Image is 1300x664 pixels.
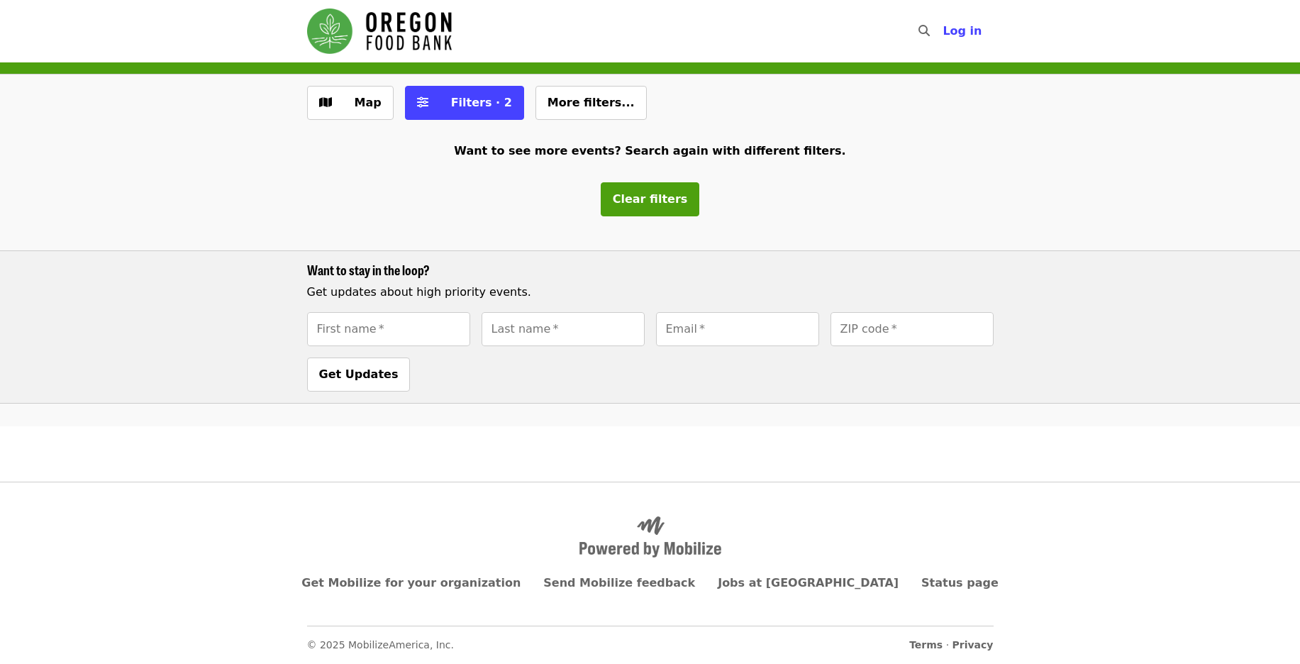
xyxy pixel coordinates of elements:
a: Terms [909,639,943,651]
button: Show map view [307,86,394,120]
a: Jobs at [GEOGRAPHIC_DATA] [718,576,899,590]
i: map icon [319,96,332,109]
button: Clear filters [601,182,700,216]
span: More filters... [548,96,635,109]
input: [object Object] [830,312,994,346]
nav: Primary footer navigation [307,575,994,592]
button: Filters (2 selected) [405,86,524,120]
img: Oregon Food Bank - Home [307,9,452,54]
span: Get updates about high priority events. [307,285,531,299]
span: Want to see more events? Search again with different filters. [454,144,845,157]
span: Filters · 2 [451,96,512,109]
a: Status page [921,576,999,590]
img: Powered by Mobilize [579,516,721,558]
a: Send Mobilize feedback [543,576,695,590]
input: [object Object] [307,312,470,346]
span: Clear filters [613,192,688,206]
i: search icon [918,24,930,38]
a: Get Mobilize for your organization [301,576,521,590]
span: © 2025 MobilizeAmerica, Inc. [307,639,455,651]
span: Map [355,96,382,109]
span: Log in [943,24,982,38]
span: Want to stay in the loop? [307,260,430,279]
button: Log in [931,17,993,45]
i: sliders-h icon [417,96,428,109]
span: · [909,638,993,653]
input: [object Object] [482,312,645,346]
input: Search [938,14,950,48]
input: [object Object] [656,312,819,346]
button: More filters... [535,86,647,120]
a: Privacy [952,639,994,651]
button: Get Updates [307,358,411,392]
span: Get Updates [319,367,399,381]
nav: Secondary footer navigation [307,626,994,653]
